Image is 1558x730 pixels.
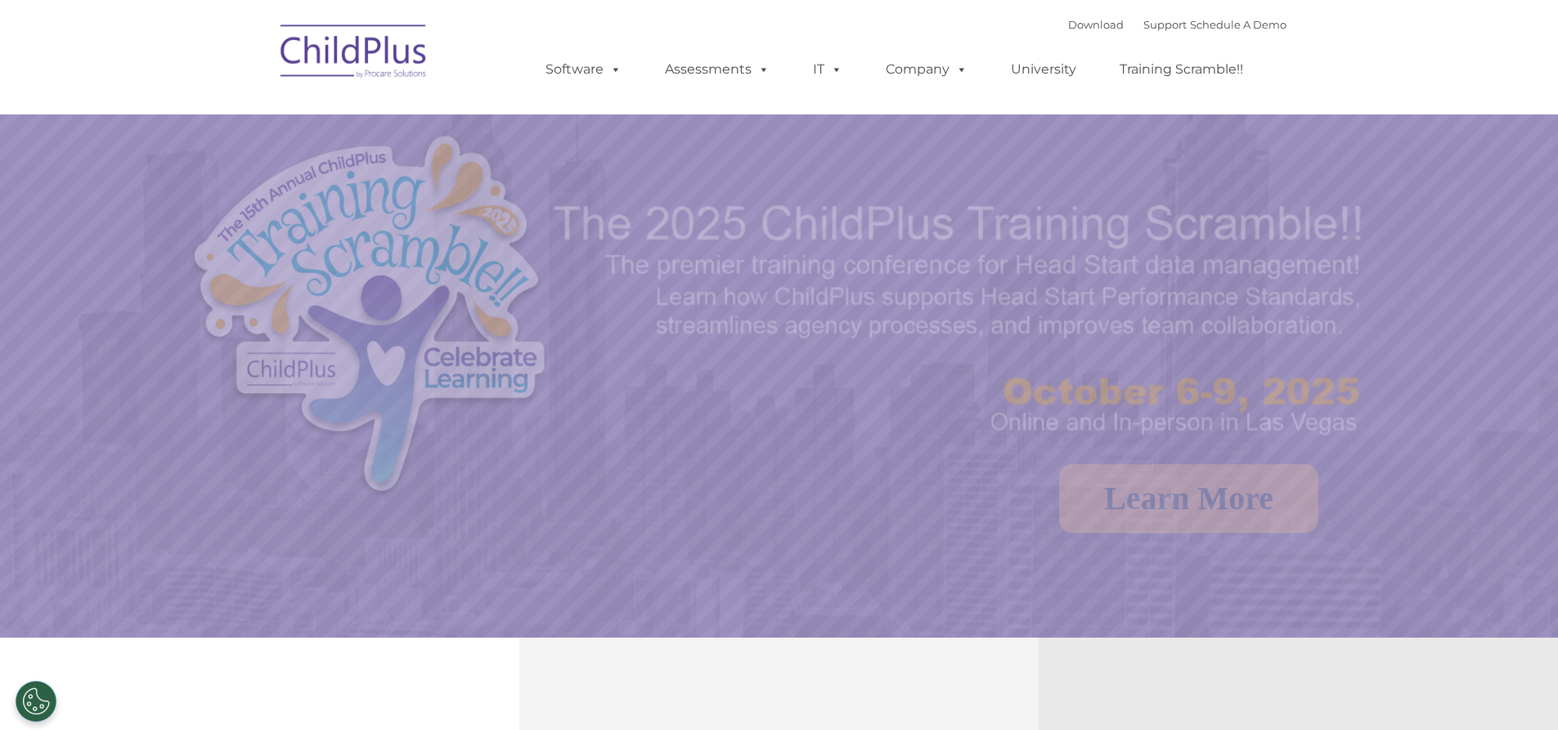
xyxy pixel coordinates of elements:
a: Learn More [1059,464,1318,533]
a: Software [529,53,638,86]
a: IT [797,53,859,86]
a: Schedule A Demo [1190,18,1286,31]
a: Download [1068,18,1124,31]
img: ChildPlus by Procare Solutions [272,13,436,95]
a: Training Scramble!! [1103,53,1259,86]
a: Assessments [649,53,786,86]
a: Company [869,53,984,86]
button: Cookies Settings [16,681,56,722]
a: Support [1143,18,1187,31]
font: | [1068,18,1286,31]
a: University [995,53,1093,86]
